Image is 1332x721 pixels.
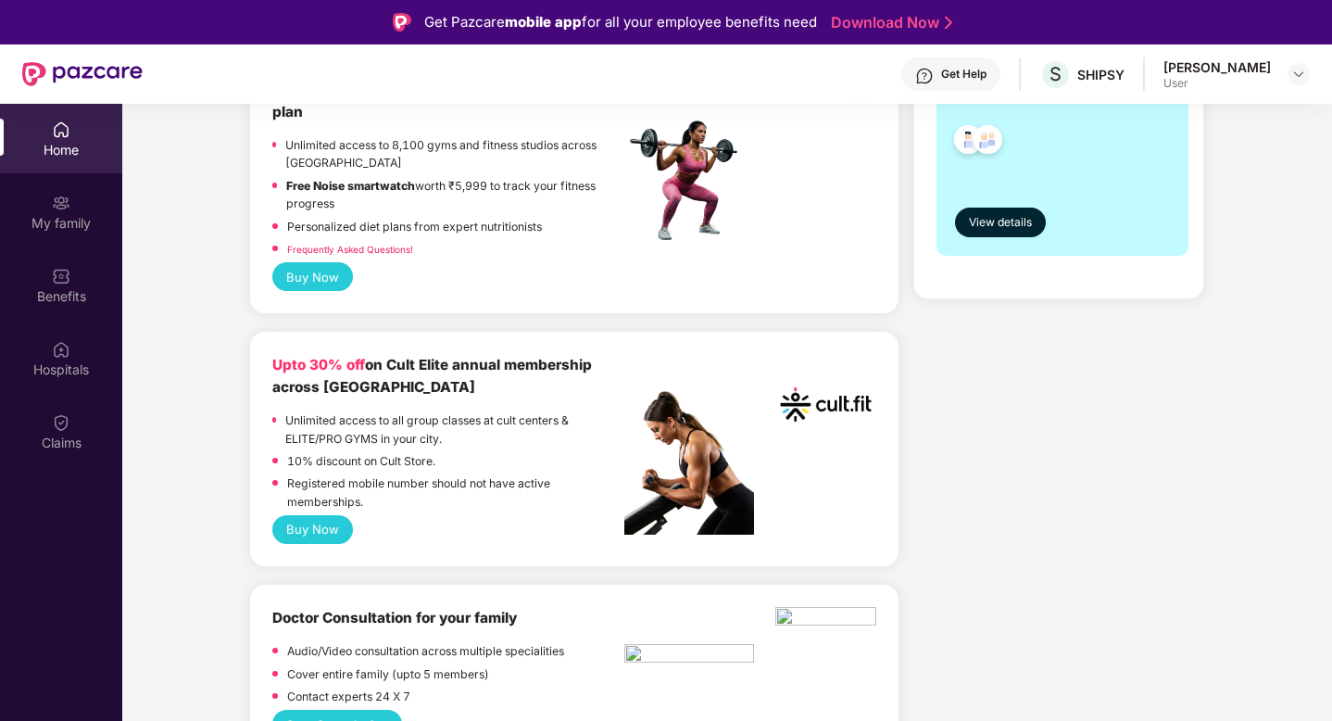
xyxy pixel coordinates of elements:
div: [PERSON_NAME] [1163,58,1271,76]
img: svg+xml;base64,PHN2ZyB4bWxucz0iaHR0cDovL3d3dy53My5vcmcvMjAwMC9zdmciIHdpZHRoPSI0OC45NDMiIGhlaWdodD... [965,120,1011,165]
img: svg+xml;base64,PHN2ZyBpZD0iQ2xhaW0iIHhtbG5zPSJodHRwOi8vd3d3LnczLm9yZy8yMDAwL3N2ZyIgd2lkdGg9IjIwIi... [52,413,70,432]
img: pc2.png [624,391,754,535]
img: svg+xml;base64,PHN2ZyBpZD0iQmVuZWZpdHMiIHhtbG5zPSJodHRwOi8vd3d3LnczLm9yZy8yMDAwL3N2ZyIgd2lkdGg9Ij... [52,267,70,285]
img: svg+xml;base64,PHN2ZyBpZD0iSG9zcGl0YWxzIiB4bWxucz0iaHR0cDovL3d3dy53My5vcmcvMjAwMC9zdmciIHdpZHRoPS... [52,340,70,359]
b: Doctor Consultation for your family [272,609,517,626]
span: S [1049,63,1062,85]
img: Logo [393,13,411,32]
p: 10% discount on Cult Store. [287,452,435,470]
p: Audio/Video consultation across multiple specialities [287,642,564,660]
p: Cover entire family (upto 5 members) [287,665,489,683]
img: fpp.png [624,116,754,246]
div: User [1163,76,1271,91]
img: pngtree-physiotherapy-physiotherapist-rehab-disability-stretching-png-image_6063262.png [624,644,754,668]
img: svg+xml;base64,PHN2ZyBpZD0iSGVscC0zMngzMiIgeG1sbnM9Imh0dHA6Ly93d3cudzMub3JnLzIwMDAvc3ZnIiB3aWR0aD... [915,67,934,85]
img: svg+xml;base64,PHN2ZyB4bWxucz0iaHR0cDovL3d3dy53My5vcmcvMjAwMC9zdmciIHdpZHRoPSI0OC45NDMiIGhlaWdodD... [946,120,991,165]
img: cult.png [775,354,876,455]
b: Upto 30% off [272,356,365,373]
img: physica%20-%20Edited.png [775,607,876,631]
div: SHIPSY [1077,66,1125,83]
a: Frequently Asked Questions! [287,244,413,255]
span: View details [969,214,1032,232]
a: Download Now [831,13,947,32]
div: Get Pazcare for all your employee benefits need [424,11,817,33]
img: svg+xml;base64,PHN2ZyBpZD0iRHJvcGRvd24tMzJ4MzIiIHhtbG5zPSJodHRwOi8vd3d3LnczLm9yZy8yMDAwL3N2ZyIgd2... [1291,67,1306,82]
p: Contact experts 24 X 7 [287,688,410,705]
img: Stroke [945,13,952,32]
img: svg+xml;base64,PHN2ZyBpZD0iSG9tZSIgeG1sbnM9Imh0dHA6Ly93d3cudzMub3JnLzIwMDAvc3ZnIiB3aWR0aD0iMjAiIG... [52,120,70,139]
p: Personalized diet plans from expert nutritionists [287,218,542,235]
button: Buy Now [272,262,353,291]
img: svg+xml;base64,PHN2ZyB3aWR0aD0iMjAiIGhlaWdodD0iMjAiIHZpZXdCb3g9IjAgMCAyMCAyMCIgZmlsbD0ibm9uZSIgeG... [52,194,70,212]
div: Get Help [941,67,986,82]
p: Unlimited access to 8,100 gyms and fitness studios across [GEOGRAPHIC_DATA] [285,136,624,172]
p: Unlimited access to all group classes at cult centers & ELITE/PRO GYMS in your city. [285,411,624,448]
strong: mobile app [505,13,582,31]
button: Buy Now [272,515,353,544]
img: New Pazcare Logo [22,62,143,86]
b: on Cult Elite annual membership across [GEOGRAPHIC_DATA] [272,356,592,396]
p: Registered mobile number should not have active memberships. [287,474,624,511]
button: View details [955,208,1046,237]
p: worth ₹5,999 to track your fitness progress [286,177,624,213]
strong: Free Noise smartwatch [286,179,415,193]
